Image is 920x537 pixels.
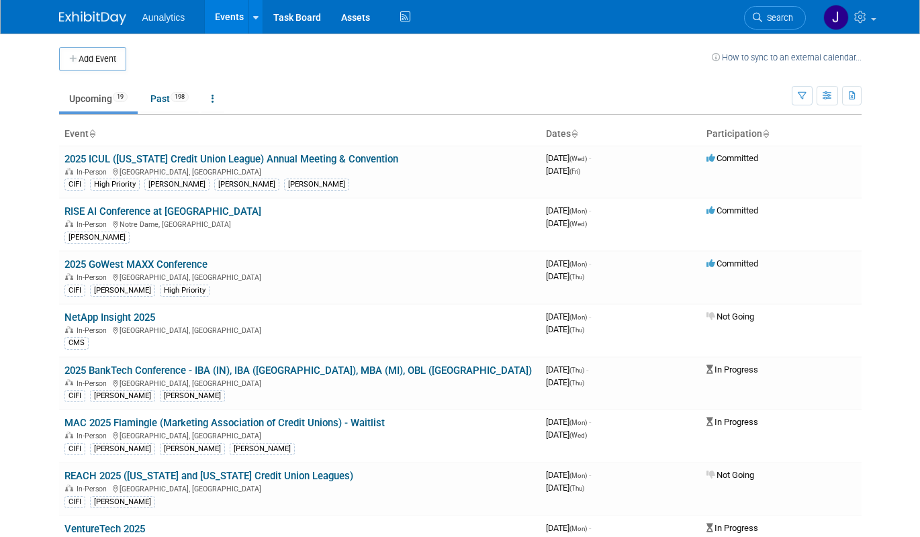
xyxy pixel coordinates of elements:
[706,470,754,480] span: Not Going
[762,128,769,139] a: Sort by Participation Type
[589,311,591,322] span: -
[706,205,758,215] span: Committed
[569,326,584,334] span: (Thu)
[569,485,584,492] span: (Thu)
[546,364,588,375] span: [DATE]
[64,311,155,324] a: NetApp Insight 2025
[230,443,295,455] div: [PERSON_NAME]
[546,430,587,440] span: [DATE]
[64,153,398,165] a: 2025 ICUL ([US_STATE] Credit Union League) Annual Meeting & Convention
[546,271,584,281] span: [DATE]
[140,86,199,111] a: Past198
[64,470,353,482] a: REACH 2025 ([US_STATE] and [US_STATE] Credit Union Leagues)
[706,364,758,375] span: In Progress
[762,13,793,23] span: Search
[541,123,701,146] th: Dates
[569,260,587,268] span: (Mon)
[77,273,111,282] span: In-Person
[160,443,225,455] div: [PERSON_NAME]
[546,218,587,228] span: [DATE]
[90,179,140,191] div: High Priority
[586,364,588,375] span: -
[546,311,591,322] span: [DATE]
[569,525,587,532] span: (Mon)
[546,258,591,268] span: [DATE]
[589,205,591,215] span: -
[77,220,111,229] span: In-Person
[569,207,587,215] span: (Mon)
[546,377,584,387] span: [DATE]
[569,472,587,479] span: (Mon)
[64,285,85,297] div: CIFI
[90,496,155,508] div: [PERSON_NAME]
[64,443,85,455] div: CIFI
[64,483,535,493] div: [GEOGRAPHIC_DATA], [GEOGRAPHIC_DATA]
[77,326,111,335] span: In-Person
[64,417,385,429] a: MAC 2025 Flamingle (Marketing Association of Credit Unions) - Waitlist
[546,523,591,533] span: [DATE]
[284,179,349,191] div: [PERSON_NAME]
[64,232,130,244] div: [PERSON_NAME]
[64,324,535,335] div: [GEOGRAPHIC_DATA], [GEOGRAPHIC_DATA]
[823,5,849,30] img: Julie Grisanti-Cieslak
[65,326,73,333] img: In-Person Event
[589,258,591,268] span: -
[589,153,591,163] span: -
[90,443,155,455] div: [PERSON_NAME]
[77,485,111,493] span: In-Person
[569,155,587,162] span: (Wed)
[571,128,578,139] a: Sort by Start Date
[65,168,73,175] img: In-Person Event
[160,390,225,402] div: [PERSON_NAME]
[65,273,73,280] img: In-Person Event
[569,313,587,321] span: (Mon)
[77,432,111,440] span: In-Person
[59,47,126,71] button: Add Event
[706,523,758,533] span: In Progress
[706,153,758,163] span: Committed
[113,92,128,102] span: 19
[64,364,532,377] a: 2025 BankTech Conference - IBA (IN), IBA ([GEOGRAPHIC_DATA]), MBA (MI), OBL ([GEOGRAPHIC_DATA])
[706,258,758,268] span: Committed
[546,417,591,427] span: [DATE]
[546,153,591,163] span: [DATE]
[569,273,584,281] span: (Thu)
[546,324,584,334] span: [DATE]
[546,166,580,176] span: [DATE]
[171,92,189,102] span: 198
[701,123,862,146] th: Participation
[64,496,85,508] div: CIFI
[569,220,587,228] span: (Wed)
[712,52,862,62] a: How to sync to an external calendar...
[589,523,591,533] span: -
[706,311,754,322] span: Not Going
[90,390,155,402] div: [PERSON_NAME]
[59,123,541,146] th: Event
[64,218,535,229] div: Notre Dame, [GEOGRAPHIC_DATA]
[589,417,591,427] span: -
[214,179,279,191] div: [PERSON_NAME]
[77,379,111,388] span: In-Person
[64,271,535,282] div: [GEOGRAPHIC_DATA], [GEOGRAPHIC_DATA]
[65,485,73,491] img: In-Person Event
[65,379,73,386] img: In-Person Event
[64,166,535,177] div: [GEOGRAPHIC_DATA], [GEOGRAPHIC_DATA]
[569,367,584,374] span: (Thu)
[160,285,210,297] div: High Priority
[89,128,95,139] a: Sort by Event Name
[90,285,155,297] div: [PERSON_NAME]
[706,417,758,427] span: In Progress
[64,523,145,535] a: VentureTech 2025
[144,179,210,191] div: [PERSON_NAME]
[77,168,111,177] span: In-Person
[64,258,208,271] a: 2025 GoWest MAXX Conference
[59,11,126,25] img: ExhibitDay
[142,12,185,23] span: Aunalytics
[569,379,584,387] span: (Thu)
[65,432,73,438] img: In-Person Event
[65,220,73,227] img: In-Person Event
[64,377,535,388] div: [GEOGRAPHIC_DATA], [GEOGRAPHIC_DATA]
[569,168,580,175] span: (Fri)
[546,205,591,215] span: [DATE]
[64,205,261,217] a: RISE AI Conference at [GEOGRAPHIC_DATA]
